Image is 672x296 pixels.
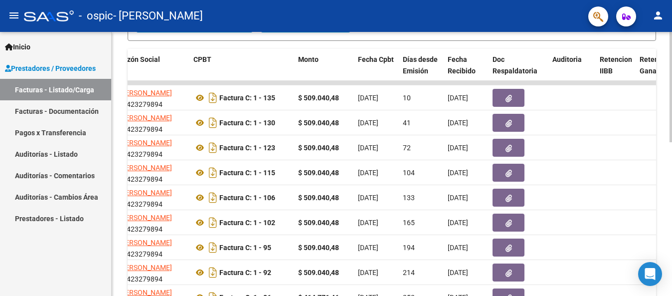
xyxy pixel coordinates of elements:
[219,219,275,227] strong: Factura C: 1 - 102
[206,165,219,181] i: Descargar documento
[5,41,30,52] span: Inicio
[298,194,339,202] strong: $ 509.040,48
[489,49,548,93] datatable-header-cell: Doc Respaldatoria
[358,55,394,63] span: Fecha Cpbt
[115,49,189,93] datatable-header-cell: Razón Social
[219,169,275,177] strong: Factura C: 1 - 115
[493,55,537,75] span: Doc Respaldatoria
[119,137,185,158] div: 20423279894
[298,269,339,277] strong: $ 509.040,48
[444,49,489,93] datatable-header-cell: Fecha Recibido
[119,112,185,133] div: 20423279894
[448,244,468,252] span: [DATE]
[206,115,219,131] i: Descargar documento
[358,219,378,227] span: [DATE]
[294,49,354,93] datatable-header-cell: Monto
[448,194,468,202] span: [DATE]
[403,119,411,127] span: 41
[298,94,339,102] strong: $ 509.040,48
[448,119,468,127] span: [DATE]
[298,169,339,177] strong: $ 509.040,48
[206,140,219,156] i: Descargar documento
[552,55,582,63] span: Auditoria
[403,169,415,177] span: 104
[206,190,219,206] i: Descargar documento
[548,49,596,93] datatable-header-cell: Auditoria
[79,5,113,27] span: - ospic
[119,189,172,197] span: [PERSON_NAME]
[219,144,275,152] strong: Factura C: 1 - 123
[298,55,319,63] span: Monto
[113,5,203,27] span: - [PERSON_NAME]
[206,265,219,281] i: Descargar documento
[119,214,172,222] span: [PERSON_NAME]
[354,49,399,93] datatable-header-cell: Fecha Cpbt
[358,94,378,102] span: [DATE]
[119,55,160,63] span: Razón Social
[119,262,185,283] div: 20423279894
[403,244,415,252] span: 194
[219,269,271,277] strong: Factura C: 1 - 92
[5,63,96,74] span: Prestadores / Proveedores
[403,144,411,152] span: 72
[193,55,211,63] span: CPBT
[358,144,378,152] span: [DATE]
[119,114,172,122] span: [PERSON_NAME]
[638,262,662,286] div: Open Intercom Messenger
[119,212,185,233] div: 20423279894
[358,119,378,127] span: [DATE]
[600,55,632,75] span: Retencion IIBB
[448,144,468,152] span: [DATE]
[219,94,275,102] strong: Factura C: 1 - 135
[358,269,378,277] span: [DATE]
[119,139,172,147] span: [PERSON_NAME]
[596,49,636,93] datatable-header-cell: Retencion IIBB
[119,87,185,108] div: 20423279894
[298,244,339,252] strong: $ 509.040,48
[119,237,185,258] div: 20423279894
[206,215,219,231] i: Descargar documento
[403,194,415,202] span: 133
[189,49,294,93] datatable-header-cell: CPBT
[206,240,219,256] i: Descargar documento
[358,194,378,202] span: [DATE]
[403,269,415,277] span: 214
[448,269,468,277] span: [DATE]
[119,187,185,208] div: 20423279894
[652,9,664,21] mat-icon: person
[403,94,411,102] span: 10
[403,219,415,227] span: 165
[358,244,378,252] span: [DATE]
[298,119,339,127] strong: $ 509.040,48
[298,144,339,152] strong: $ 509.040,48
[448,55,476,75] span: Fecha Recibido
[448,219,468,227] span: [DATE]
[119,264,172,272] span: [PERSON_NAME]
[219,119,275,127] strong: Factura C: 1 - 130
[219,194,275,202] strong: Factura C: 1 - 106
[119,164,172,172] span: [PERSON_NAME]
[448,94,468,102] span: [DATE]
[448,169,468,177] span: [DATE]
[119,239,172,247] span: [PERSON_NAME]
[206,90,219,106] i: Descargar documento
[403,55,438,75] span: Días desde Emisión
[358,169,378,177] span: [DATE]
[8,9,20,21] mat-icon: menu
[298,219,339,227] strong: $ 509.040,48
[399,49,444,93] datatable-header-cell: Días desde Emisión
[119,89,172,97] span: [PERSON_NAME]
[119,162,185,183] div: 20423279894
[219,244,271,252] strong: Factura C: 1 - 95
